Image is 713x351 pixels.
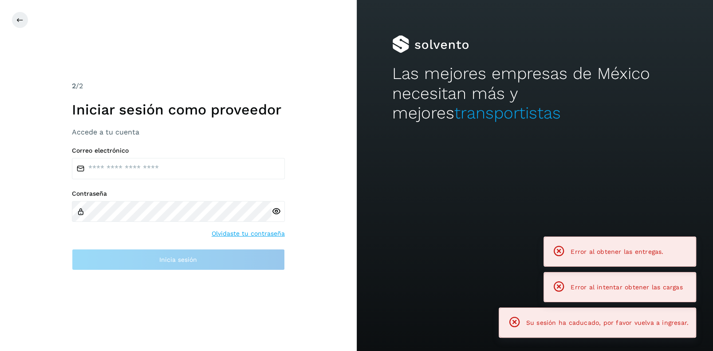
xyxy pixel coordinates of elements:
[72,190,285,197] label: Contraseña
[72,249,285,270] button: Inicia sesión
[159,256,197,263] span: Inicia sesión
[72,81,285,91] div: /2
[526,319,689,326] span: Su sesión ha caducado, por favor vuelva a ingresar.
[72,101,285,118] h1: Iniciar sesión como proveedor
[454,103,561,122] span: transportistas
[212,229,285,238] a: Olvidaste tu contraseña
[571,284,682,291] span: Error al intentar obtener las cargas
[72,128,285,136] h3: Accede a tu cuenta
[392,64,678,123] h2: Las mejores empresas de México necesitan más y mejores
[571,248,663,255] span: Error al obtener las entregas.
[72,82,76,90] span: 2
[72,147,285,154] label: Correo electrónico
